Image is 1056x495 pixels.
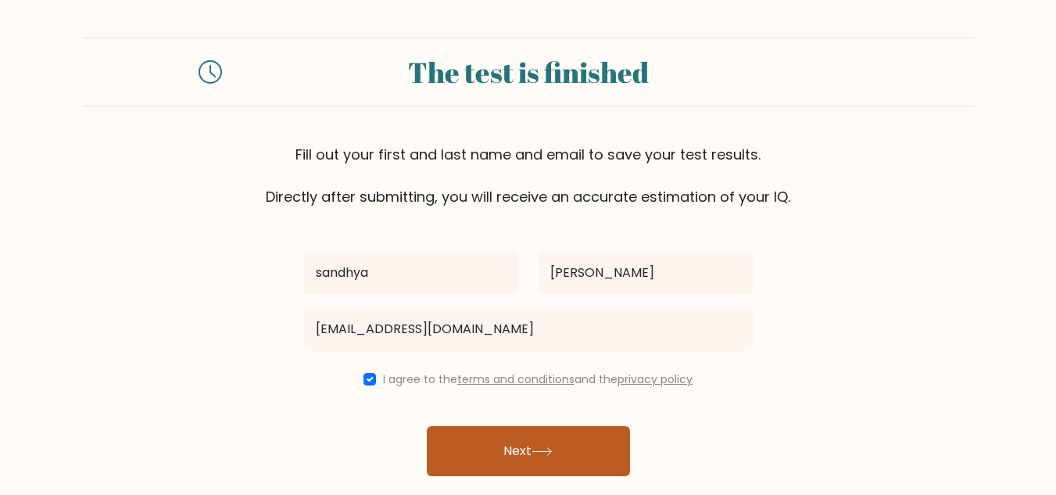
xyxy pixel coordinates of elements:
input: Email [303,307,754,351]
div: Fill out your first and last name and email to save your test results. Directly after submitting,... [83,144,974,207]
input: Last name [538,251,754,295]
a: terms and conditions [457,371,575,387]
button: Next [427,426,630,476]
a: privacy policy [617,371,693,387]
div: The test is finished [241,51,816,93]
input: First name [303,251,519,295]
label: I agree to the and the [383,371,693,387]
